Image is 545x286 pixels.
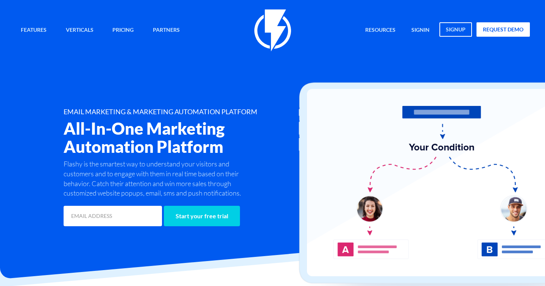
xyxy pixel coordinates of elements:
[164,206,240,226] input: Start your free trial
[64,108,310,116] h1: EMAIL MARKETING & MARKETING AUTOMATION PLATFORM
[64,206,162,226] input: EMAIL ADDRESS
[60,22,99,39] a: Verticals
[406,22,435,39] a: signin
[107,22,139,39] a: Pricing
[147,22,185,39] a: Partners
[64,120,310,155] h2: All-In-One Marketing Automation Platform
[476,22,530,37] a: request demo
[15,22,52,39] a: Features
[64,159,245,198] p: Flashy is the smartest way to understand your visitors and customers and to engage with them in r...
[360,22,401,39] a: Resources
[439,22,472,37] a: signup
